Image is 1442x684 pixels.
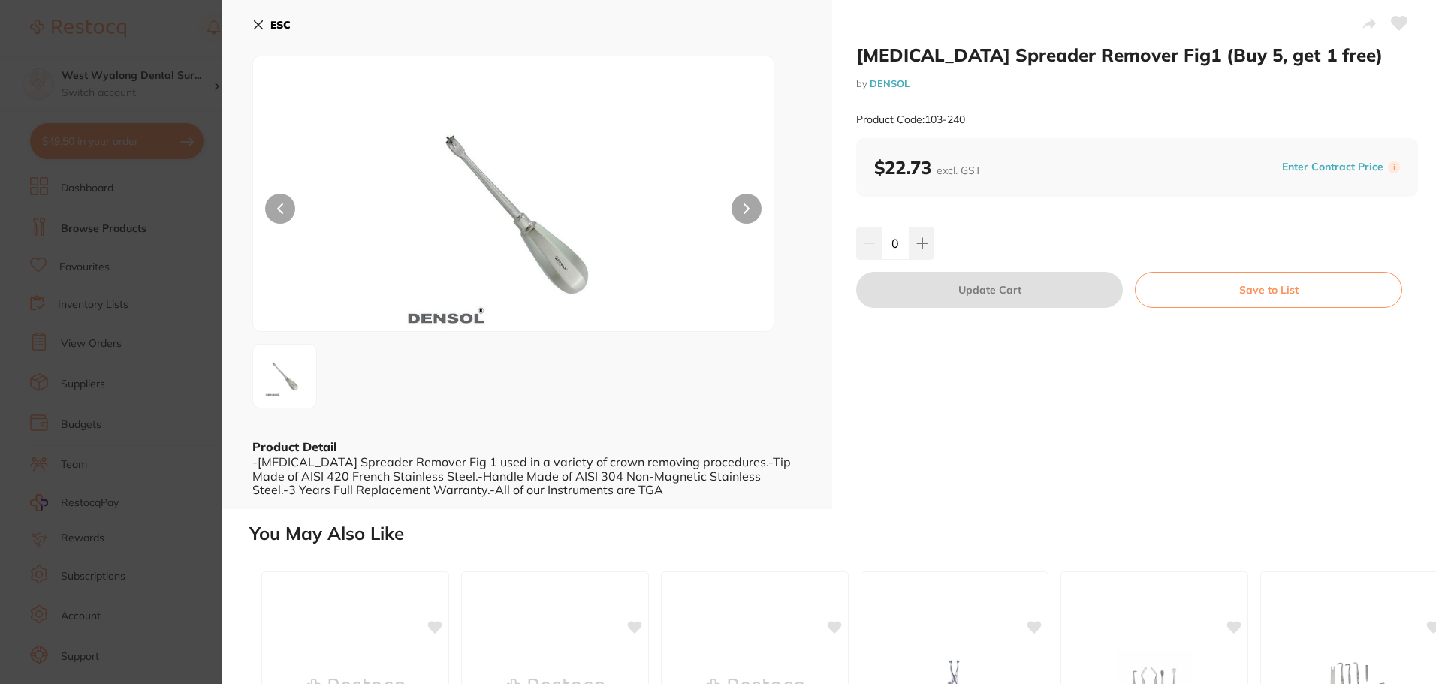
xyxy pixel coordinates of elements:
img: LTI0MC5qcGc [357,94,670,331]
h2: You May Also Like [249,523,1436,544]
span: excl. GST [937,164,981,177]
label: i [1388,161,1400,173]
button: Save to List [1135,272,1402,308]
button: Update Cart [856,272,1123,308]
b: $22.73 [874,156,981,179]
button: Enter Contract Price [1278,160,1388,174]
small: by [856,78,1418,89]
small: Product Code: 103-240 [856,113,965,126]
h2: [MEDICAL_DATA] Spreader Remover Fig1 (Buy 5, get 1 free) [856,44,1418,66]
img: LTI0MC5qcGc [258,349,312,403]
div: -[MEDICAL_DATA] Spreader Remover Fig 1 used in a variety of crown removing procedures.-Tip Made o... [252,455,802,496]
b: ESC [270,18,291,32]
button: ESC [252,12,291,38]
b: Product Detail [252,439,336,454]
a: DENSOL [870,77,910,89]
